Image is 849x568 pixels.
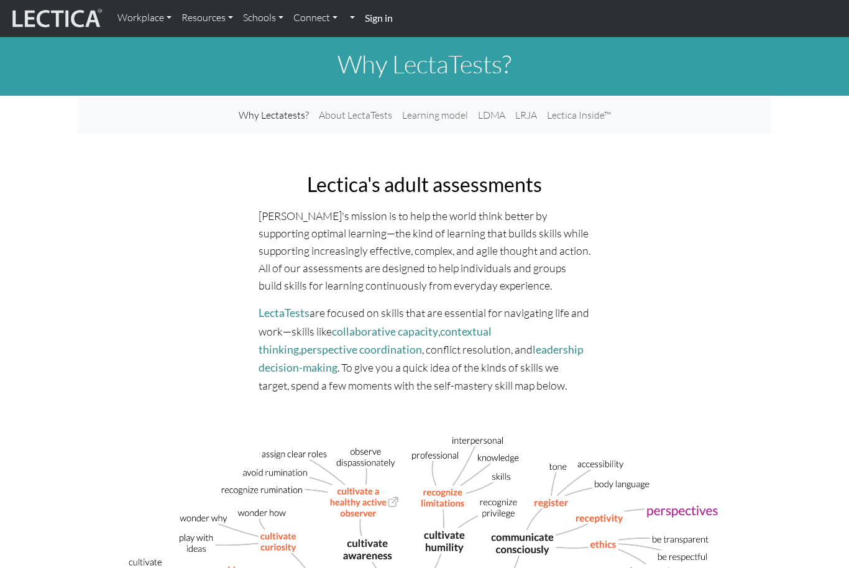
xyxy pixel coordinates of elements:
a: Resources [177,5,238,31]
h2: Lectica's adult assessments [259,173,590,196]
a: LectaTests [259,306,310,319]
a: leadership decision-making [259,343,584,374]
a: LDMA [473,103,510,128]
img: lecticalive [9,7,103,30]
p: [PERSON_NAME]'s mission is to help the world think better by supporting optimal learning—the kind... [259,207,590,295]
p: are focused on skills that are essential for navigating life and work—skills like , , , conflict ... [259,304,590,394]
a: About LectaTests [314,103,397,128]
a: Workplace [112,5,177,31]
a: perspective coordination [301,343,422,356]
a: Lectica Inside™ [542,103,616,128]
a: Connect [288,5,342,31]
h1: Why LectaTests? [78,49,771,79]
strong: Sign in [365,12,393,24]
a: LRJA [510,103,542,128]
a: contextual thinking [259,325,492,356]
a: Sign in [360,5,398,32]
a: collaborative capacity [332,325,438,338]
a: Schools [238,5,288,31]
a: Why Lectatests? [234,103,314,128]
a: Learning model [397,103,473,128]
